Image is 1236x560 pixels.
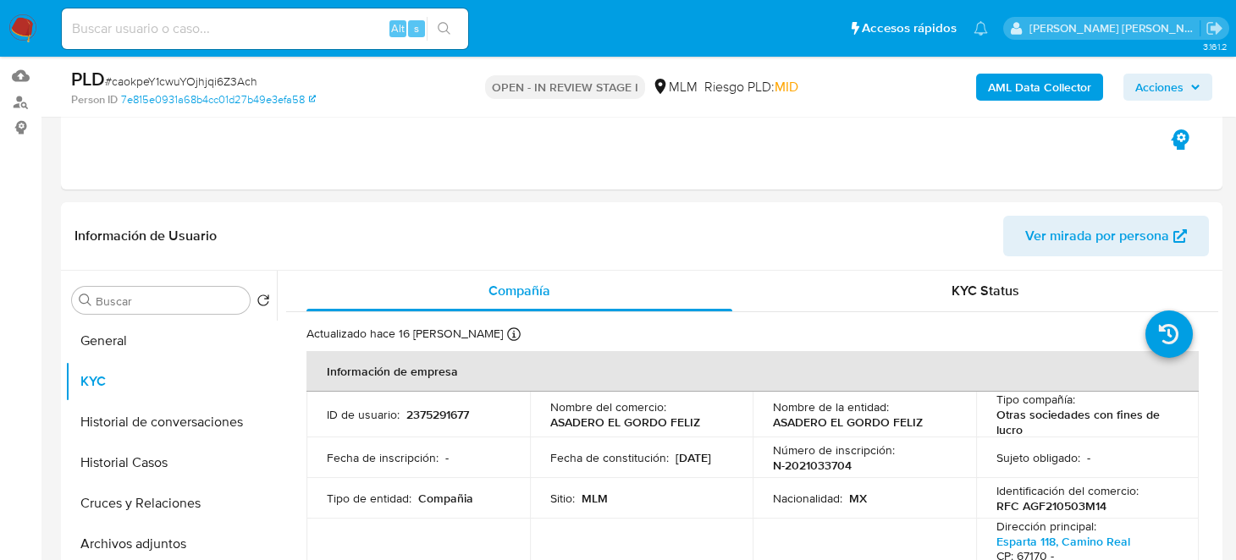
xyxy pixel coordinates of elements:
a: 7e815e0931a68b4cc01d27b49e3efa58 [121,92,316,107]
p: Dirección principal : [996,519,1096,534]
button: Historial Casos [65,442,277,483]
span: s [414,20,419,36]
a: Notificaciones [974,21,988,36]
p: Nombre del comercio : [550,399,666,415]
p: Compañia [418,491,473,506]
button: Cruces y Relaciones [65,483,277,524]
button: Acciones [1123,74,1212,101]
button: General [65,321,277,361]
p: [DATE] [676,450,711,465]
button: KYC [65,361,277,402]
p: - [1087,450,1090,465]
th: Información de empresa [306,351,1199,392]
h1: Información de Usuario [74,228,217,244]
p: 2375291677 [406,407,469,422]
span: Compañía [488,281,550,300]
p: ID de usuario : [327,407,400,422]
span: KYC Status [952,281,1019,300]
button: AML Data Collector [976,74,1103,101]
p: Otras sociedades con fines de lucro [996,407,1173,437]
a: Esparta 118, Camino Real [996,533,1130,550]
p: Número de inscripción : [773,442,895,458]
p: Sujeto obligado : [996,450,1080,465]
b: Person ID [71,92,118,107]
span: Riesgo PLD: [704,78,798,96]
div: MLM [652,78,698,96]
p: Fecha de inscripción : [327,450,439,465]
p: MLM [582,491,608,506]
button: Historial de conversaciones [65,402,277,442]
b: AML Data Collector [988,74,1091,101]
p: Sitio : [550,491,575,506]
span: # caokpeY1cwuYOjhjqi6Z3Ach [105,73,257,90]
p: Fecha de constitución : [550,450,669,465]
button: Volver al orden por defecto [257,294,270,312]
button: search-icon [427,17,461,41]
span: Ver mirada por persona [1025,216,1169,256]
p: RFC AGF210503M14 [996,498,1106,513]
b: PLD [71,65,105,92]
span: Accesos rápidos [862,19,957,37]
span: Alt [391,20,405,36]
a: Salir [1206,19,1223,37]
input: Buscar [96,294,243,309]
input: Buscar usuario o caso... [62,18,468,40]
p: Actualizado hace 16 [PERSON_NAME] [306,326,503,342]
p: Nombre de la entidad : [773,399,889,415]
span: Acciones [1135,74,1184,101]
span: MID [775,77,798,96]
button: Ver mirada por persona [1003,216,1209,256]
p: Tipo compañía : [996,392,1075,407]
span: 3.161.2 [1203,40,1228,53]
p: ASADERO EL GORDO FELIZ [773,415,923,430]
p: MX [849,491,867,506]
p: Identificación del comercio : [996,483,1139,498]
p: - [445,450,449,465]
p: N-2021033704 [773,458,852,473]
button: Buscar [79,294,92,307]
p: ASADERO EL GORDO FELIZ [550,415,700,430]
p: OPEN - IN REVIEW STAGE I [485,75,645,99]
p: Nacionalidad : [773,491,842,506]
p: Tipo de entidad : [327,491,411,506]
p: brenda.morenoreyes@mercadolibre.com.mx [1029,20,1200,36]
